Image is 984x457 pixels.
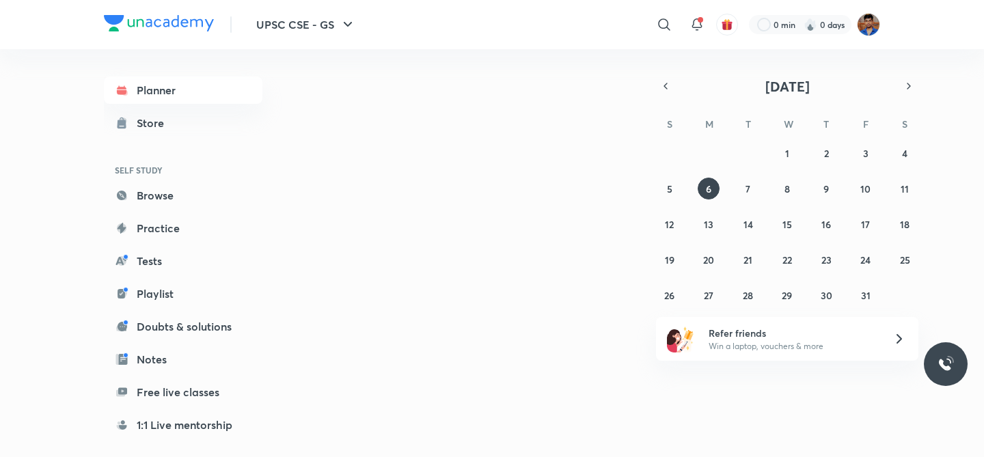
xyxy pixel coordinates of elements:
[698,213,720,235] button: October 13, 2025
[938,356,954,372] img: ttu
[137,115,172,131] div: Store
[824,147,829,160] abbr: October 2, 2025
[785,147,789,160] abbr: October 1, 2025
[855,284,877,306] button: October 31, 2025
[704,289,713,302] abbr: October 27, 2025
[815,284,837,306] button: October 30, 2025
[776,213,798,235] button: October 15, 2025
[737,249,759,271] button: October 21, 2025
[698,284,720,306] button: October 27, 2025
[821,253,832,266] abbr: October 23, 2025
[705,117,713,130] abbr: Monday
[104,182,262,209] a: Browse
[776,178,798,199] button: October 8, 2025
[901,182,909,195] abbr: October 11, 2025
[746,182,750,195] abbr: October 7, 2025
[894,178,916,199] button: October 11, 2025
[104,346,262,373] a: Notes
[104,280,262,307] a: Playlist
[776,249,798,271] button: October 22, 2025
[821,218,831,231] abbr: October 16, 2025
[804,18,817,31] img: streak
[861,289,871,302] abbr: October 31, 2025
[659,249,681,271] button: October 19, 2025
[664,289,674,302] abbr: October 26, 2025
[900,218,910,231] abbr: October 18, 2025
[821,289,832,302] abbr: October 30, 2025
[716,14,738,36] button: avatar
[665,253,674,266] abbr: October 19, 2025
[704,218,713,231] abbr: October 13, 2025
[894,213,916,235] button: October 18, 2025
[667,117,672,130] abbr: Sunday
[863,147,869,160] abbr: October 3, 2025
[698,178,720,199] button: October 6, 2025
[104,313,262,340] a: Doubts & solutions
[746,117,751,130] abbr: Tuesday
[659,213,681,235] button: October 12, 2025
[104,247,262,275] a: Tests
[104,411,262,439] a: 1:1 Live mentorship
[248,11,364,38] button: UPSC CSE - GS
[667,325,694,352] img: referral
[743,218,753,231] abbr: October 14, 2025
[665,218,674,231] abbr: October 12, 2025
[815,213,837,235] button: October 16, 2025
[743,289,753,302] abbr: October 28, 2025
[776,142,798,164] button: October 1, 2025
[721,18,733,31] img: avatar
[815,249,837,271] button: October 23, 2025
[860,182,871,195] abbr: October 10, 2025
[855,249,877,271] button: October 24, 2025
[823,182,829,195] abbr: October 9, 2025
[104,15,214,35] a: Company Logo
[782,289,792,302] abbr: October 29, 2025
[765,77,810,96] span: [DATE]
[659,284,681,306] button: October 26, 2025
[104,378,262,406] a: Free live classes
[782,253,792,266] abbr: October 22, 2025
[894,142,916,164] button: October 4, 2025
[667,182,672,195] abbr: October 5, 2025
[857,13,880,36] img: Chandra
[737,284,759,306] button: October 28, 2025
[855,142,877,164] button: October 3, 2025
[894,249,916,271] button: October 25, 2025
[104,77,262,104] a: Planner
[861,218,870,231] abbr: October 17, 2025
[104,214,262,242] a: Practice
[709,340,877,352] p: Win a laptop, vouchers & more
[902,147,907,160] abbr: October 4, 2025
[815,142,837,164] button: October 2, 2025
[706,182,711,195] abbr: October 6, 2025
[104,15,214,31] img: Company Logo
[823,117,829,130] abbr: Thursday
[659,178,681,199] button: October 5, 2025
[703,253,714,266] abbr: October 20, 2025
[784,182,790,195] abbr: October 8, 2025
[900,253,910,266] abbr: October 25, 2025
[860,253,871,266] abbr: October 24, 2025
[782,218,792,231] abbr: October 15, 2025
[902,117,907,130] abbr: Saturday
[784,117,793,130] abbr: Wednesday
[776,284,798,306] button: October 29, 2025
[675,77,899,96] button: [DATE]
[104,109,262,137] a: Store
[698,249,720,271] button: October 20, 2025
[104,158,262,182] h6: SELF STUDY
[815,178,837,199] button: October 9, 2025
[855,213,877,235] button: October 17, 2025
[855,178,877,199] button: October 10, 2025
[743,253,752,266] abbr: October 21, 2025
[737,213,759,235] button: October 14, 2025
[863,117,869,130] abbr: Friday
[737,178,759,199] button: October 7, 2025
[709,326,877,340] h6: Refer friends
